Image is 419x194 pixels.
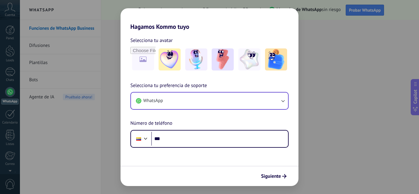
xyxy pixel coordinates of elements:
span: Número de teléfono [130,120,172,127]
span: WhatsApp [143,98,163,104]
img: -3.jpeg [212,48,234,70]
img: -1.jpeg [159,48,181,70]
img: -4.jpeg [238,48,260,70]
img: -5.jpeg [265,48,287,70]
img: -2.jpeg [185,48,207,70]
button: Siguiente [258,171,289,181]
h2: Hagamos Kommo tuyo [121,8,298,30]
div: Colombia: + 57 [133,132,144,145]
button: WhatsApp [131,93,288,109]
span: Selecciona tu avatar [130,36,173,44]
span: Siguiente [261,174,281,178]
span: Selecciona tu preferencia de soporte [130,82,207,90]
